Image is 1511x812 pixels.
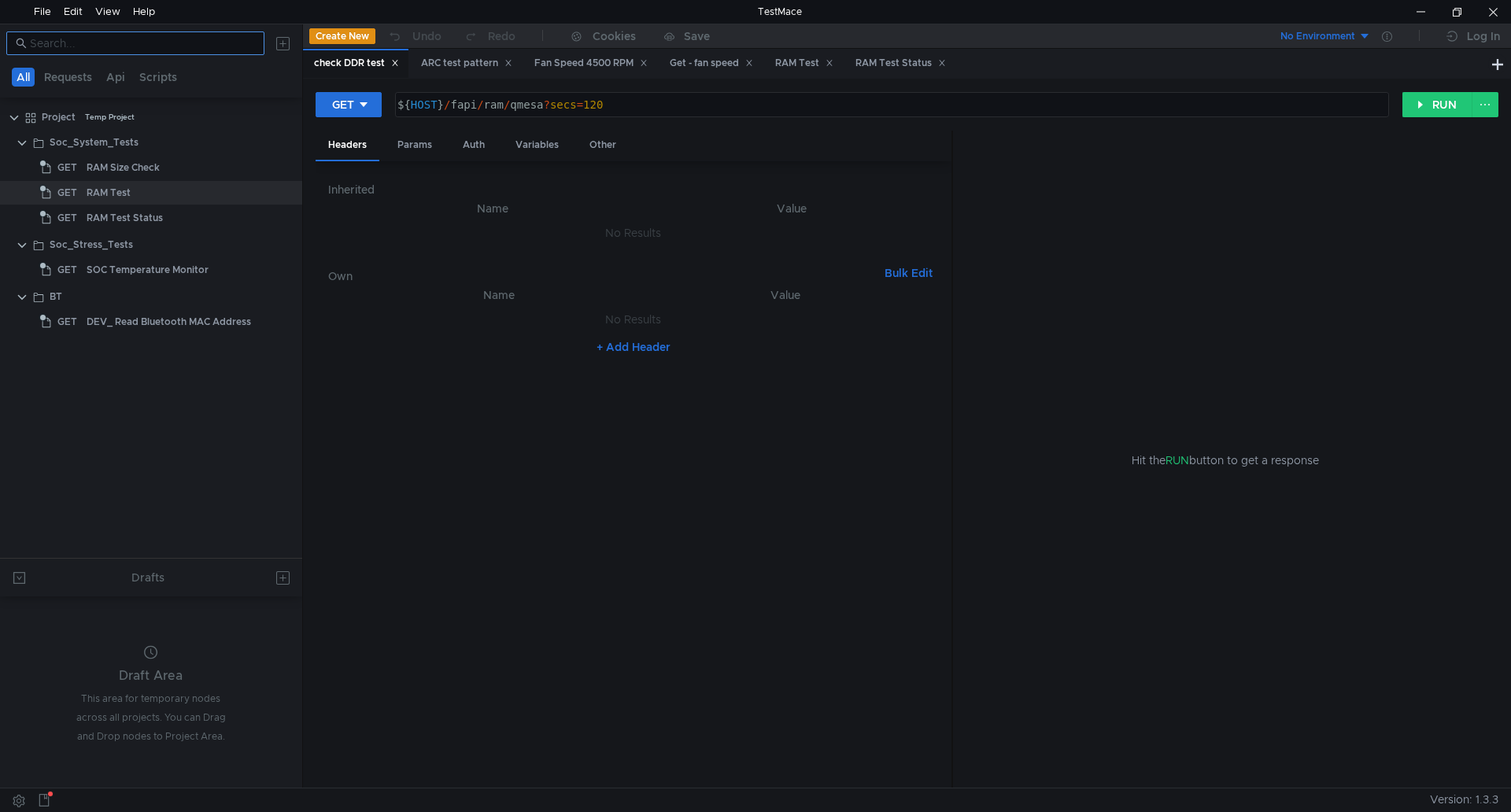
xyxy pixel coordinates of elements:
[131,568,164,587] div: Drafts
[450,131,497,160] div: Auth
[590,338,677,356] button: + Add Header
[50,285,62,308] div: BT
[314,55,399,72] div: check DDR test
[645,199,939,218] th: Value
[577,131,629,160] div: Other
[775,55,833,72] div: RAM Test
[353,286,645,304] th: Name
[503,131,571,160] div: Variables
[412,27,441,46] div: Undo
[309,28,375,44] button: Create New
[328,180,939,199] h6: Inherited
[39,68,97,87] button: Requests
[488,27,515,46] div: Redo
[605,312,661,327] nz-embed-empty: No Results
[57,258,77,282] span: GET
[421,55,512,72] div: ARC test pattern
[50,131,139,154] div: Soc_System_Tests
[57,310,77,334] span: GET
[645,286,925,304] th: Value
[328,267,878,286] h6: Own
[684,31,710,42] div: Save
[1280,29,1355,44] div: No Environment
[85,105,135,129] div: Temp Project
[30,35,255,52] input: Search...
[878,264,939,282] button: Bulk Edit
[1430,788,1498,811] span: Version: 1.3.3
[670,55,753,72] div: Get - fan speed
[50,233,133,257] div: Soc_Stress_Tests
[87,258,209,282] div: SOC Temperature Monitor
[135,68,182,87] button: Scripts
[341,199,645,218] th: Name
[534,55,648,72] div: Fan Speed 4500 RPM
[57,206,77,230] span: GET
[102,68,130,87] button: Api
[57,181,77,205] span: GET
[1402,92,1472,117] button: RUN
[12,68,35,87] button: All
[1166,453,1189,467] span: RUN
[316,131,379,161] div: Headers
[42,105,76,129] div: Project
[316,92,382,117] button: GET
[605,226,661,240] nz-embed-empty: No Results
[1467,27,1500,46] div: Log In
[1262,24,1371,49] button: No Environment
[593,27,636,46] div: Cookies
[87,310,251,334] div: DEV_ Read Bluetooth MAC Address
[87,181,131,205] div: RAM Test
[1132,452,1319,469] span: Hit the button to get a response
[385,131,445,160] div: Params
[87,156,160,179] div: RAM Size Check
[57,156,77,179] span: GET
[375,24,453,48] button: Undo
[855,55,946,72] div: RAM Test Status
[453,24,526,48] button: Redo
[87,206,163,230] div: RAM Test Status
[332,96,354,113] div: GET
